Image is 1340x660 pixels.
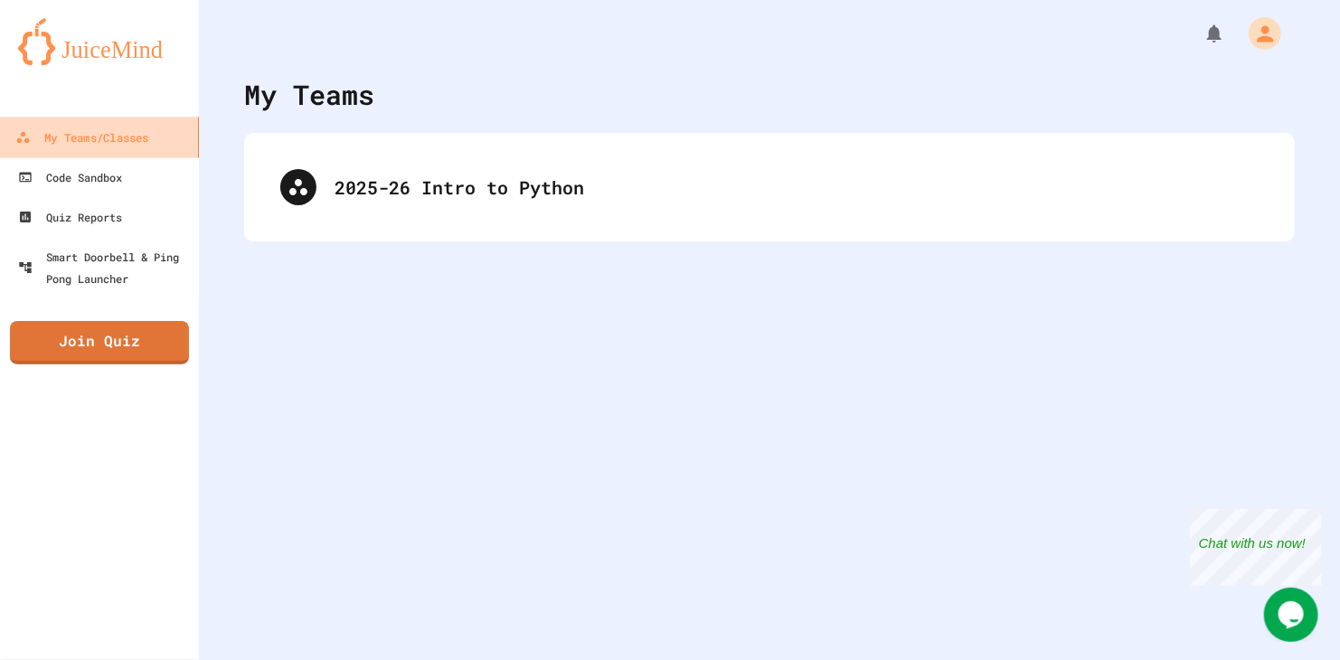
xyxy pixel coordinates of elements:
[1170,18,1230,49] div: My Notifications
[1190,509,1322,586] iframe: chat widget
[18,166,122,188] div: Code Sandbox
[15,127,148,149] div: My Teams/Classes
[18,18,181,65] img: logo-orange.svg
[1264,588,1322,642] iframe: chat widget
[262,151,1277,223] div: 2025-26 Intro to Python
[244,74,374,115] div: My Teams
[18,246,192,289] div: Smart Doorbell & Ping Pong Launcher
[18,206,122,228] div: Quiz Reports
[1230,13,1286,54] div: My Account
[335,174,1259,201] div: 2025-26 Intro to Python
[10,321,189,364] a: Join Quiz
